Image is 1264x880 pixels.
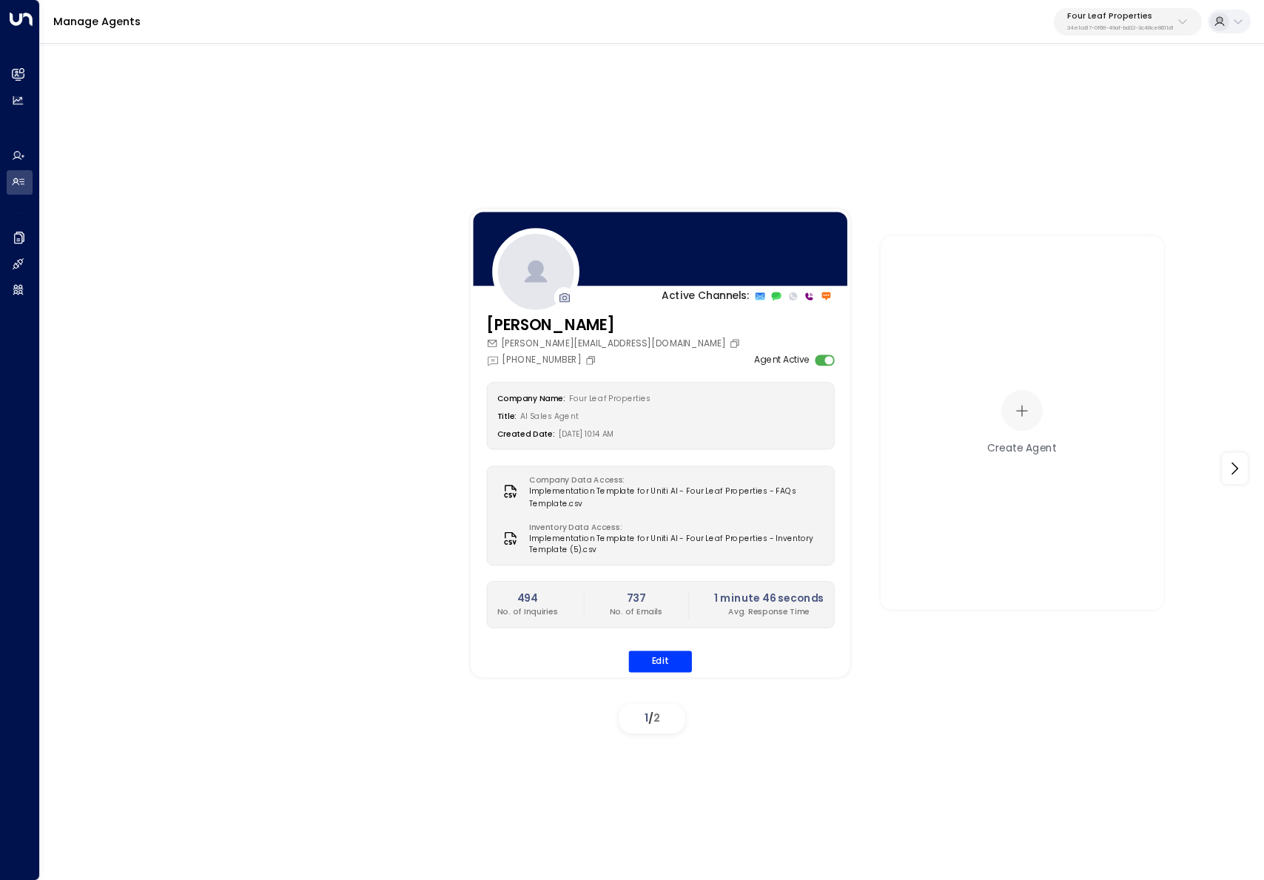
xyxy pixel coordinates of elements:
[569,394,651,404] span: Four Leaf Properties
[754,354,810,367] label: Agent Active
[662,289,749,305] p: Active Channels:
[610,591,662,607] h2: 737
[1067,12,1174,21] p: Four Leaf Properties
[619,704,685,733] div: /
[497,591,558,607] h2: 494
[486,337,743,351] div: [PERSON_NAME][EMAIL_ADDRESS][DOMAIN_NAME]
[714,591,823,607] h2: 1 minute 46 seconds
[520,412,578,422] span: AI Sales Agent
[585,355,599,366] button: Copy
[497,606,558,617] p: No. of Inquiries
[497,429,555,440] label: Created Date:
[529,534,824,557] span: Implementation Template for Uniti AI - Four Leaf Properties - Inventory Template (5).csv
[729,338,743,349] button: Copy
[645,711,648,725] span: 1
[53,14,141,29] a: Manage Agents
[610,606,662,617] p: No. of Emails
[529,523,817,534] label: Inventory Data Access:
[497,412,517,422] label: Title:
[1067,25,1174,31] p: 34e1cd17-0f68-49af-bd32-3c48ce8611d1
[1054,8,1202,36] button: Four Leaf Properties34e1cd17-0f68-49af-bd32-3c48ce8611d1
[529,487,824,510] span: Implementation Template for Uniti AI - Four Leaf Properties - FAQs Template.csv
[497,394,565,404] label: Company Name:
[653,711,660,725] span: 2
[714,606,823,617] p: Avg. Response Time
[486,315,743,337] h3: [PERSON_NAME]
[628,651,692,673] button: Edit
[559,429,614,440] span: [DATE] 10:14 AM
[486,354,599,367] div: [PHONE_NUMBER]
[529,475,817,486] label: Company Data Access:
[988,440,1058,456] div: Create Agent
